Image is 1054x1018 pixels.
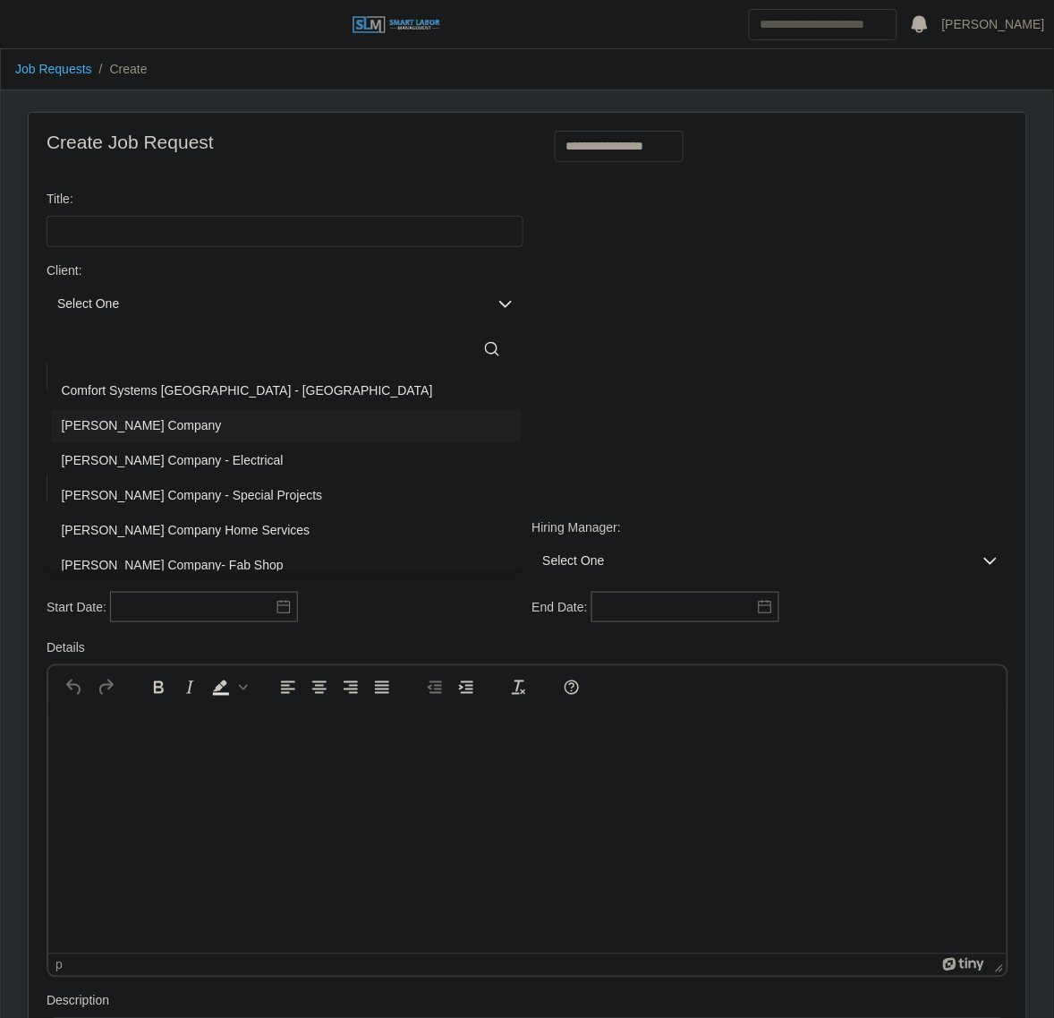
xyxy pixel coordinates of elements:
button: Align right [336,675,366,700]
input: Search [749,9,897,40]
button: Clear formatting [504,675,534,700]
span: Comfort Systems [GEOGRAPHIC_DATA] - [GEOGRAPHIC_DATA] [62,381,433,400]
body: Rich Text Area. Press ALT-0 for help. [14,14,944,34]
label: Title: [47,190,73,209]
li: Lee Company - Electrical [51,444,521,477]
li: Lee Company [51,409,521,442]
button: Decrease indent [420,675,450,700]
button: Help [557,675,587,700]
li: Comfort Systems USA - Central TX [51,374,521,407]
div: Press the Up and Down arrow keys to resize the editor. [988,954,1007,976]
button: Align center [304,675,335,700]
span: [PERSON_NAME] Company - Electrical [62,451,284,470]
span: [PERSON_NAME] Company [62,416,222,435]
button: Justify [367,675,397,700]
button: Italic [174,675,205,700]
iframe: Rich Text Area [48,708,1007,954]
button: Redo [90,675,121,700]
label: Hiring Manager: [532,518,622,537]
a: [PERSON_NAME] [942,15,1045,34]
li: Lee Company Home Services [51,514,521,547]
label: Start Date: [47,598,106,617]
li: Lee Company - Special Projects [51,479,521,512]
div: p [55,958,63,972]
label: Description [47,992,109,1011]
li: Create [92,60,148,79]
label: Client: [47,261,82,280]
button: Increase indent [451,675,481,700]
span: Select One [532,544,973,577]
h4: Create Job Request [47,131,514,153]
a: Powered by Tiny [943,958,988,972]
span: [PERSON_NAME] Company- Fab Shop [62,556,284,575]
label: Details [47,638,85,657]
img: SLM Logo [352,15,441,35]
span: [PERSON_NAME] Company Home Services [62,521,310,540]
a: Job Requests [15,62,92,76]
span: Select One [47,287,488,321]
button: Align left [273,675,303,700]
button: Undo [59,675,89,700]
li: Lee Company- Fab Shop [51,549,521,582]
div: Background color Black [206,675,251,700]
label: End Date: [532,598,588,617]
span: [PERSON_NAME] Company - Special Projects [62,486,323,505]
button: Bold [143,675,174,700]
